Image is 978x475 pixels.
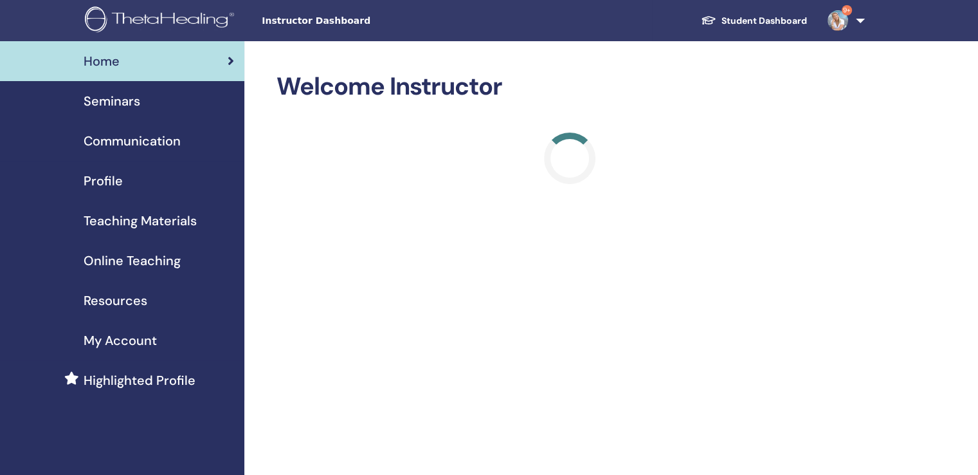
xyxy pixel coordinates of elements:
span: Instructor Dashboard [262,14,455,28]
span: Teaching Materials [84,211,197,230]
img: logo.png [85,6,239,35]
img: graduation-cap-white.svg [701,15,716,26]
span: Highlighted Profile [84,371,195,390]
span: Online Teaching [84,251,181,270]
span: Profile [84,171,123,191]
span: My Account [84,331,157,350]
span: Resources [84,291,147,310]
img: default.jpg [828,10,848,31]
a: Student Dashboard [691,9,817,33]
span: Seminars [84,91,140,111]
span: 9+ [842,5,852,15]
h2: Welcome Instructor [276,72,862,102]
span: Home [84,51,120,71]
span: Communication [84,131,181,151]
